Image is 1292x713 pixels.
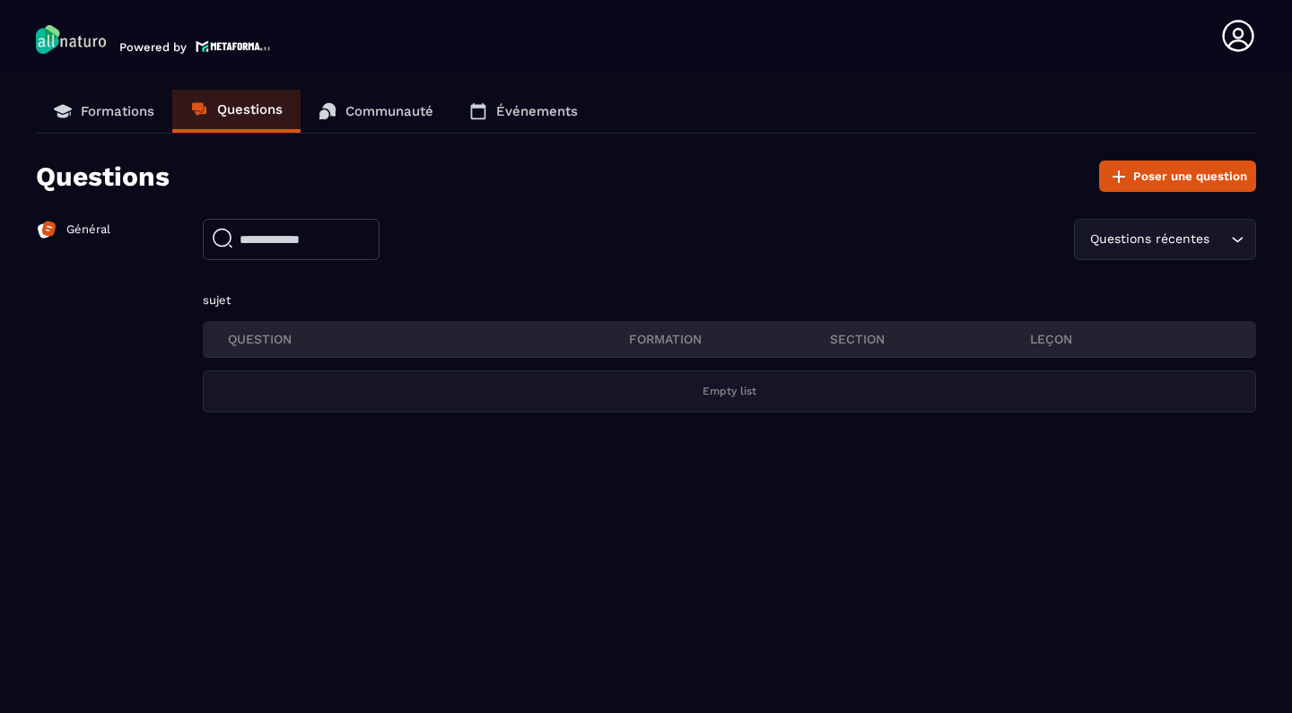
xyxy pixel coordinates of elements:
p: Powered by [119,40,187,54]
p: Général [66,222,110,238]
p: QUESTION [228,331,629,347]
img: logo-branding [36,25,106,54]
a: Questions [172,90,301,133]
p: Questions [217,101,283,117]
img: logo [196,39,271,54]
p: Formations [81,103,154,119]
input: Search for option [1213,230,1227,249]
p: Événements [496,103,578,119]
button: Poser une question [1099,161,1256,192]
p: Questions [36,161,170,192]
p: Empty list [703,385,756,398]
a: Communauté [301,90,451,133]
p: Communauté [345,103,433,119]
p: FORMATION [629,331,830,347]
a: Formations [36,90,172,133]
span: sujet [203,293,231,307]
p: section [830,331,1031,347]
a: Événements [451,90,596,133]
span: Questions récentes [1086,230,1213,249]
div: Search for option [1074,219,1256,260]
p: leçon [1030,331,1231,347]
img: formation-icon-active.2ea72e5a.svg [36,219,57,240]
